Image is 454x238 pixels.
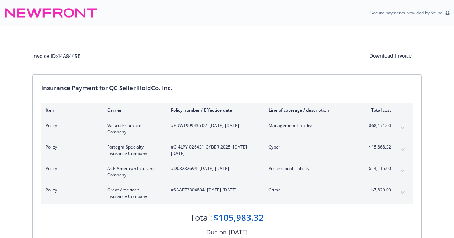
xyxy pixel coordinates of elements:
[171,187,257,193] span: #SAAE73304804 - [DATE]-[DATE]
[268,107,353,113] div: Line of coverage / description
[397,144,408,155] button: expand content
[370,10,443,16] p: Secure payments provided by Stripe
[107,144,159,157] span: Fortegra Specialty Insurance Company
[41,118,413,140] div: PolicyWesco Insurance Company#EUW1999435 02- [DATE]-[DATE]Management Liability$68,171.00expand co...
[364,165,391,172] span: $14,115.00
[107,165,159,178] span: ACE American Insurance Company
[190,212,212,224] div: Total:
[41,161,413,183] div: PolicyACE American Insurance Company#D03232694- [DATE]-[DATE]Professional Liability$14,115.00expa...
[268,187,353,193] span: Crime
[397,122,408,134] button: expand content
[214,212,264,224] div: $105,983.32
[364,122,391,129] span: $68,171.00
[107,107,159,113] div: Carrier
[171,144,257,157] span: #C-4LPY-026431-CYBER-2025 - [DATE]-[DATE]
[107,122,159,135] span: Wesco Insurance Company
[268,165,353,172] span: Professional Liability
[46,107,96,113] div: Item
[41,140,413,161] div: PolicyFortegra Specialty Insurance Company#C-4LPY-026431-CYBER-2025- [DATE]-[DATE]Cyber$15,868.32...
[268,144,353,150] span: Cyber
[359,49,422,63] button: Download Invoice
[397,187,408,198] button: expand content
[268,122,353,129] span: Management Liability
[397,165,408,177] button: expand content
[206,228,226,237] div: Due on
[41,83,413,93] div: Insurance Payment for QC Seller HoldCo. Inc.
[171,107,257,113] div: Policy number / Effective date
[41,183,413,204] div: PolicyGreat American Insurance Company#SAAE73304804- [DATE]-[DATE]Crime$7,829.00expand content
[32,52,80,60] div: Invoice ID: 44A8445E
[364,144,391,150] span: $15,868.32
[46,187,96,193] span: Policy
[46,122,96,129] span: Policy
[171,165,257,172] span: #D03232694 - [DATE]-[DATE]
[46,144,96,150] span: Policy
[107,187,159,200] span: Great American Insurance Company
[229,228,248,237] div: [DATE]
[46,165,96,172] span: Policy
[171,122,257,129] span: #EUW1999435 02 - [DATE]-[DATE]
[364,107,391,113] div: Total cost
[364,187,391,193] span: $7,829.00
